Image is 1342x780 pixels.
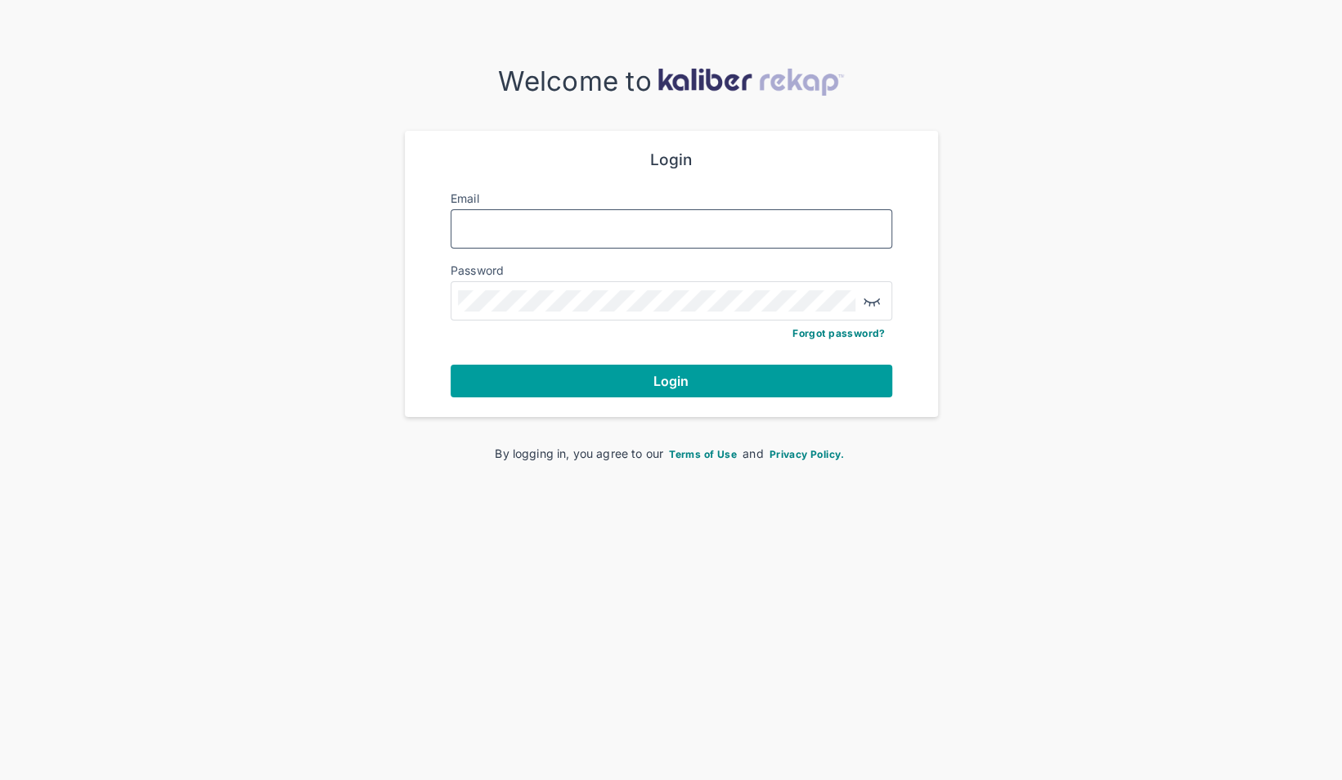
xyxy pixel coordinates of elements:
span: Login [653,373,689,389]
label: Email [451,191,479,205]
span: Privacy Policy. [770,448,845,460]
span: Terms of Use [669,448,737,460]
div: Login [451,150,892,170]
img: kaliber-logo [658,68,844,96]
button: Login [451,365,892,397]
label: Password [451,263,505,277]
a: Terms of Use [667,446,739,460]
a: Forgot password? [792,327,885,339]
a: Privacy Policy. [767,446,847,460]
img: eye-closed.fa43b6e4.svg [862,291,882,311]
div: By logging in, you agree to our and [431,445,912,462]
